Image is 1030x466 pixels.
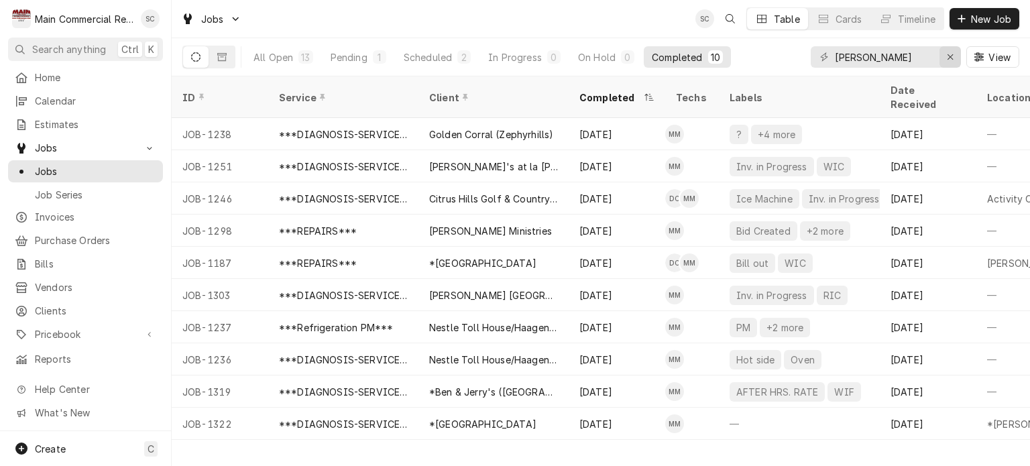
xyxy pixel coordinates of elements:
div: 0 [550,50,558,64]
div: Inv. in Progress [807,192,881,206]
div: [DATE] [880,150,976,182]
div: In Progress [488,50,542,64]
div: [DATE] [569,182,665,215]
div: [DATE] [569,408,665,440]
div: [DATE] [569,375,665,408]
div: [DATE] [880,182,976,215]
div: Table [774,12,800,26]
div: [DATE] [569,279,665,311]
button: Erase input [939,46,961,68]
a: Go to Jobs [176,8,247,30]
a: Calendar [8,90,163,112]
div: [DATE] [880,311,976,343]
div: Main Commercial Refrigeration Service [35,12,133,26]
div: JOB-1187 [172,247,268,279]
div: M [12,9,31,28]
button: View [966,46,1019,68]
div: Mike Marchese's Avatar [680,189,699,208]
div: Sharon Campbell's Avatar [141,9,160,28]
div: [DATE] [880,343,976,375]
span: Search anything [32,42,106,56]
span: Pricebook [35,327,136,341]
div: Scheduled [404,50,452,64]
div: Techs [676,91,708,105]
div: All Open [253,50,293,64]
div: 1 [376,50,384,64]
div: JOB-1251 [172,150,268,182]
div: Nestle Toll House/Haagen Dazs [429,321,558,335]
div: SC [695,9,714,28]
button: Open search [720,8,741,30]
div: PM [735,321,752,335]
div: Sharon Campbell's Avatar [695,9,714,28]
div: On Hold [578,50,616,64]
span: Reports [35,352,156,366]
div: WIF [833,385,855,399]
div: [PERSON_NAME]'s at la [PERSON_NAME] [429,160,558,174]
div: *[GEOGRAPHIC_DATA] [429,256,536,270]
a: Reports [8,348,163,370]
div: — [719,408,880,440]
span: Clients [35,304,156,318]
button: Search anythingCtrlK [8,38,163,61]
div: Date Received [891,83,963,111]
div: [PERSON_NAME] Ministries [429,224,552,238]
div: RIC [822,288,842,302]
div: Cards [836,12,862,26]
a: Go to Jobs [8,137,163,159]
a: Job Series [8,184,163,206]
span: View [986,50,1013,64]
a: Bills [8,253,163,275]
div: Oven [789,353,816,367]
div: 13 [301,50,310,64]
div: Mike Marchese's Avatar [665,286,684,304]
div: Service [279,91,405,105]
div: MM [665,286,684,304]
div: [DATE] [880,215,976,247]
div: +2 more [765,321,805,335]
div: [DATE] [569,118,665,150]
div: JOB-1246 [172,182,268,215]
div: [DATE] [569,150,665,182]
a: Jobs [8,160,163,182]
div: Hot side [735,353,776,367]
a: Invoices [8,206,163,228]
div: [DATE] [569,247,665,279]
div: Inv. in Progress [735,288,809,302]
div: Mike Marchese's Avatar [665,125,684,143]
span: Ctrl [121,42,139,56]
div: Citrus Hills Golf & Country Club [429,192,558,206]
span: Calendar [35,94,156,108]
div: WIC [822,160,846,174]
div: MM [665,414,684,433]
div: [DATE] [880,279,976,311]
div: SC [141,9,160,28]
div: MM [665,318,684,337]
div: DC [665,189,684,208]
div: [DATE] [880,375,976,408]
a: Estimates [8,113,163,135]
div: Mike Marchese's Avatar [665,318,684,337]
span: Purchase Orders [35,233,156,247]
div: Labels [730,91,869,105]
div: Client [429,91,555,105]
span: Vendors [35,280,156,294]
input: Keyword search [835,46,935,68]
div: JOB-1298 [172,215,268,247]
div: MM [665,157,684,176]
span: What's New [35,406,155,420]
div: Main Commercial Refrigeration Service's Avatar [12,9,31,28]
a: Purchase Orders [8,229,163,251]
span: Job Series [35,188,156,202]
div: MM [665,125,684,143]
a: Go to What's New [8,402,163,424]
div: AFTER HRS. RATE [735,385,819,399]
button: New Job [950,8,1019,30]
div: Inv. in Progress [735,160,809,174]
div: Golden Corral (Zephyrhills) [429,127,553,141]
div: 2 [460,50,468,64]
div: 0 [624,50,632,64]
div: Nestle Toll House/Haagen Dazs [429,353,558,367]
div: WIC [783,256,807,270]
div: Pending [331,50,367,64]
